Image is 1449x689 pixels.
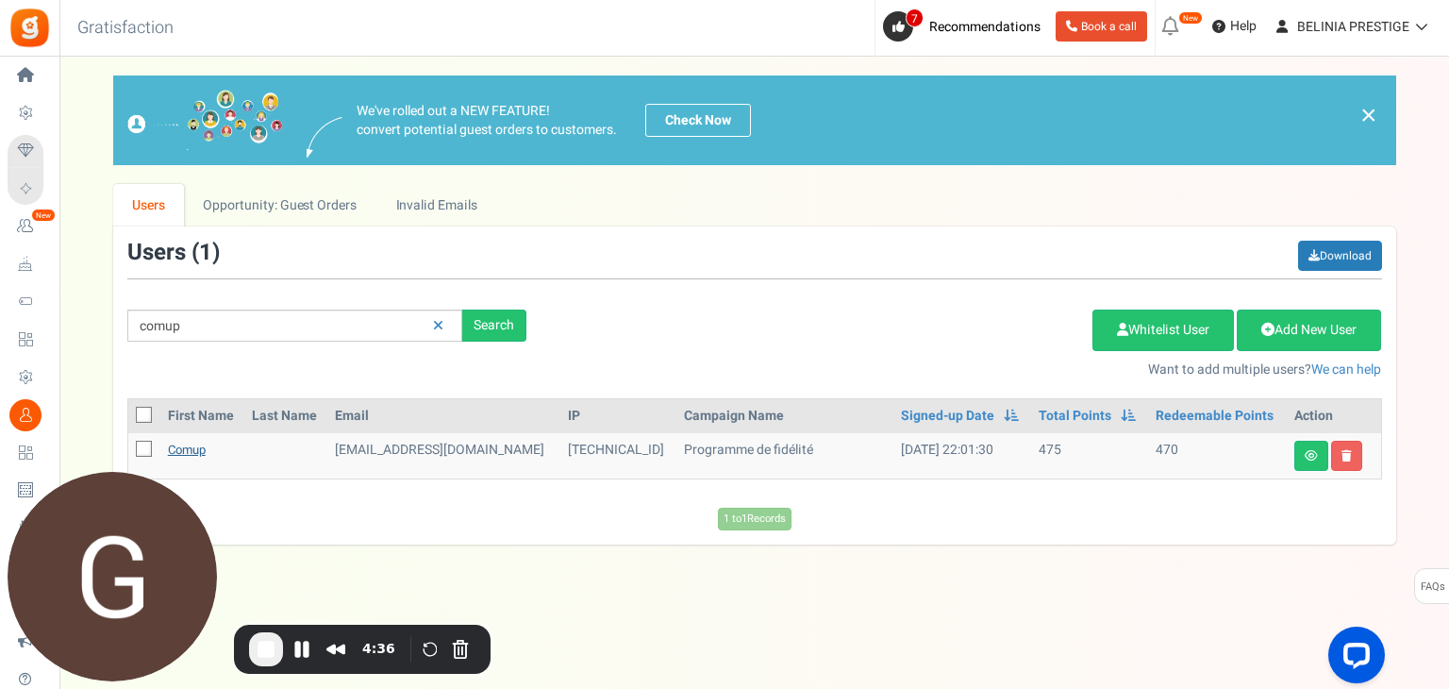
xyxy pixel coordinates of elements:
span: BELINIA PRESTIGE [1297,17,1409,37]
a: Total Points [1039,407,1111,426]
a: Users [113,184,185,227]
a: Book a call [1056,11,1147,42]
td: 470 [1148,433,1286,479]
a: 7 Recommendations [883,11,1048,42]
a: Add New User [1237,310,1381,351]
a: × [1360,104,1377,126]
em: New [1178,11,1203,25]
a: Check Now [645,104,751,137]
a: Reset [424,310,453,343]
a: Help [1205,11,1264,42]
a: Redeemable Points [1156,407,1274,426]
img: images [307,117,342,158]
span: Recommendations [929,17,1041,37]
div: Search [462,310,526,342]
th: IP [560,399,676,433]
a: Invalid Emails [376,184,496,227]
th: Action [1287,399,1381,433]
th: First Name [160,399,244,433]
span: 7 [906,8,924,27]
span: 1 [199,236,212,269]
img: images [127,90,283,151]
th: Last Name [244,399,327,433]
em: New [31,209,56,222]
a: Whitelist User [1092,310,1234,351]
p: We've rolled out a NEW FEATURE! convert potential guest orders to customers. [357,102,617,140]
a: New [8,210,51,243]
a: Signed-up Date [901,407,994,426]
a: comup [168,441,206,459]
a: Download [1298,241,1382,271]
a: We can help [1311,360,1381,379]
td: administrator [327,433,560,479]
h3: Users ( ) [127,241,220,265]
td: 475 [1031,433,1148,479]
th: Email [327,399,560,433]
a: Opportunity: Guest Orders [184,184,375,227]
input: Search by email or name [127,310,462,342]
h3: Gratisfaction [57,9,194,47]
i: Delete user [1341,450,1352,462]
td: [DATE] 22:01:30 [893,433,1031,479]
img: Gratisfaction [8,7,51,49]
p: Want to add multiple users? [555,361,1382,379]
th: Campaign Name [676,399,893,433]
td: Programme de fidélité [676,433,893,479]
td: [TECHNICAL_ID] [560,433,676,479]
span: Help [1225,17,1257,36]
span: FAQs [1420,569,1445,605]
